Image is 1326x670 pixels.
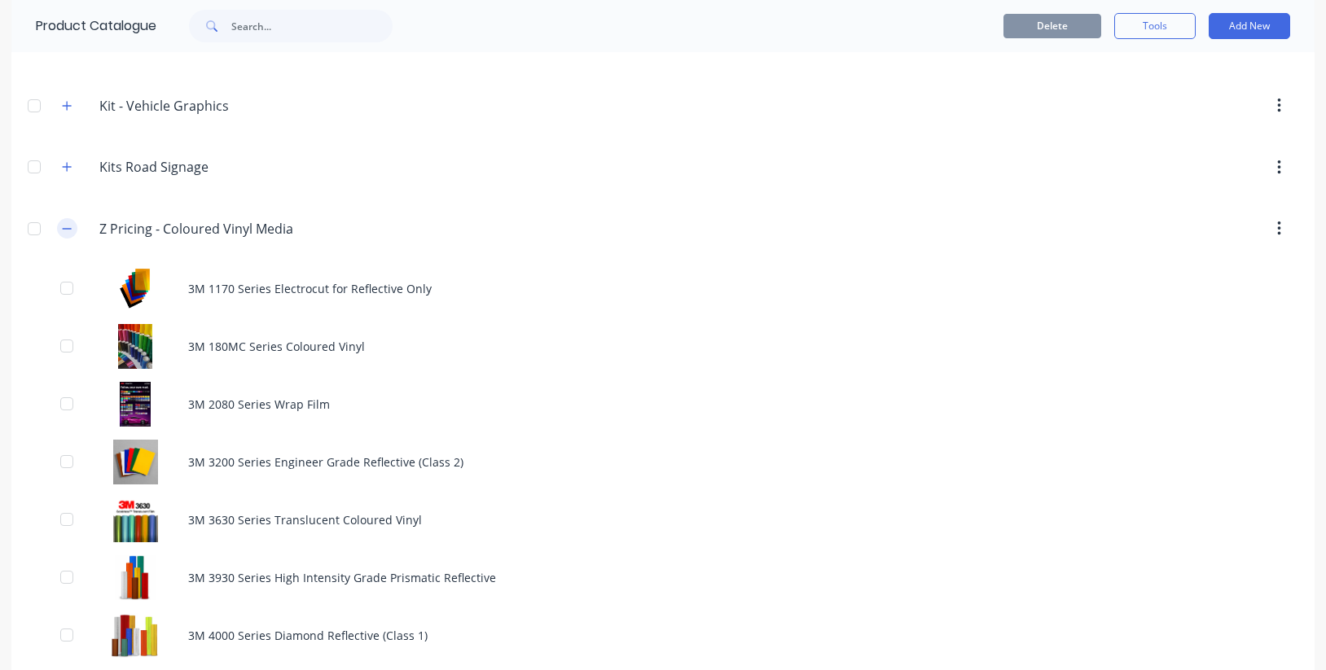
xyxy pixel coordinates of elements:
[11,607,1315,664] div: 3M 4000 Series Diamond Reflective (Class 1)3M 4000 Series Diamond Reflective (Class 1)
[231,10,393,42] input: Search...
[99,96,292,116] input: Enter category name
[1114,13,1196,39] button: Tools
[1003,14,1101,38] button: Delete
[11,491,1315,549] div: 3M 3630 Series Translucent Coloured Vinyl3M 3630 Series Translucent Coloured Vinyl
[11,375,1315,433] div: 3M 2080 Series Wrap Film3M 2080 Series Wrap Film
[99,157,292,177] input: Enter category name
[11,549,1315,607] div: 3M 3930 Series High Intensity Grade Prismatic Reflective3M 3930 Series High Intensity Grade Prism...
[99,219,292,239] input: Enter category name
[1209,13,1290,39] button: Add New
[11,260,1315,317] div: 3M 1170 Series Electrocut for Reflective Only3M 1170 Series Electrocut for Reflective Only
[11,317,1315,375] div: 3M 180MC Series Coloured Vinyl3M 180MC Series Coloured Vinyl
[11,433,1315,491] div: 3M 3200 Series Engineer Grade Reflective (Class 2)3M 3200 Series Engineer Grade Reflective (Class 2)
